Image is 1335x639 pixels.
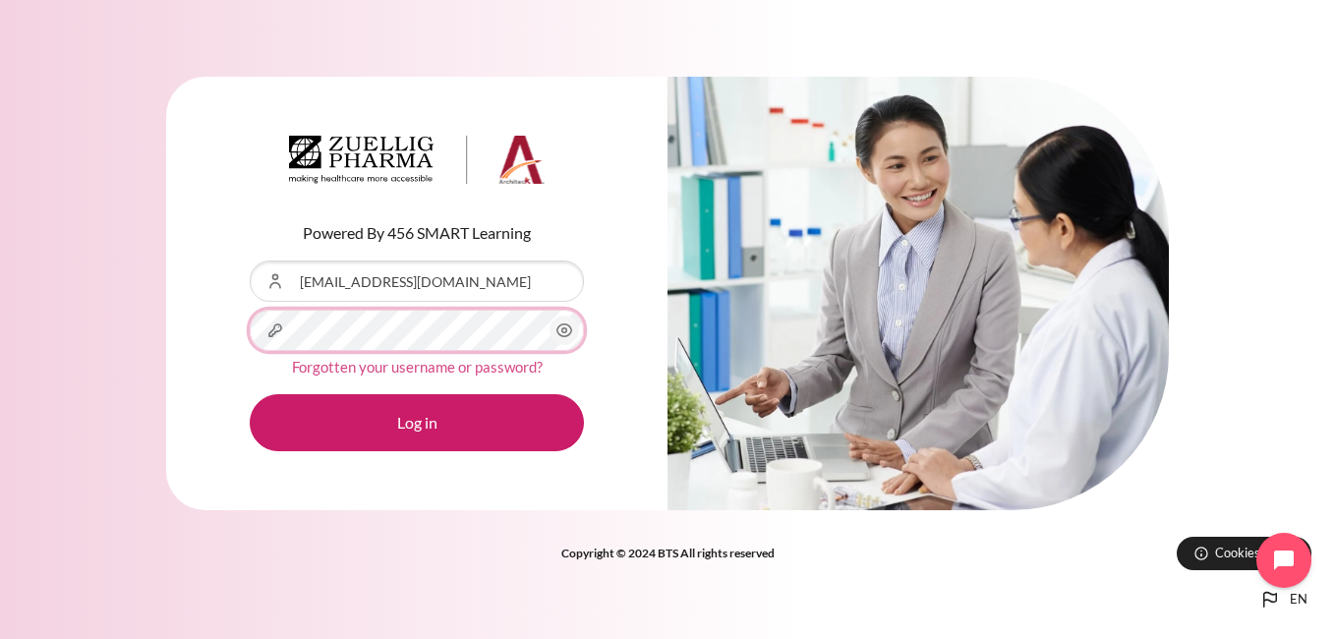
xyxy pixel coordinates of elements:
button: Cookies notice [1177,537,1311,570]
input: Username or Email Address [250,261,584,302]
p: Powered By 456 SMART Learning [250,221,584,245]
img: Architeck [289,136,545,185]
a: Architeck [289,136,545,193]
button: Languages [1250,580,1315,619]
span: en [1290,590,1307,610]
span: Cookies notice [1215,544,1297,562]
strong: Copyright © 2024 BTS All rights reserved [561,546,775,560]
button: Log in [250,394,584,451]
a: Forgotten your username or password? [292,358,543,376]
